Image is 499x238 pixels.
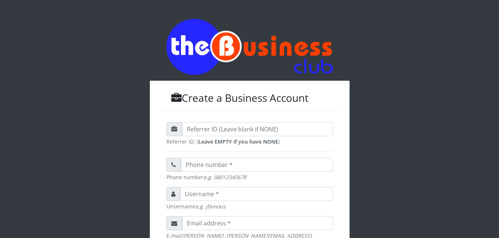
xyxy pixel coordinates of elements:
[180,187,333,201] input: Username *
[182,216,333,230] input: Email address *
[195,203,226,210] em: e.g. jfamous
[166,173,333,181] small: Phone number
[198,138,278,145] strong: Leave EMPTY if you have NONE
[181,158,333,172] input: Phone number *
[161,92,338,104] h3: Create a Business Account
[166,202,333,210] small: Unsername
[166,138,333,145] small: Referrer ID. ( )
[203,174,246,181] em: e.g. 08012345678
[182,122,333,136] input: Referrer ID (Leave blank if NONE)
